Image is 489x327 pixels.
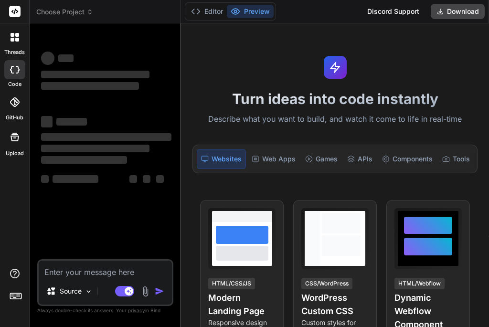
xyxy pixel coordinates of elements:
[37,306,173,315] p: Always double-check its answers. Your in Bind
[197,149,246,169] div: Websites
[143,175,150,183] span: ‌
[208,291,276,318] h4: Modern Landing Page
[431,4,485,19] button: Download
[187,113,483,126] p: Describe what you want to build, and watch it come to life in real-time
[41,145,149,152] span: ‌
[301,149,341,169] div: Games
[58,54,74,62] span: ‌
[41,175,49,183] span: ‌
[438,149,474,169] div: Tools
[343,149,376,169] div: APIs
[36,7,93,17] span: Choose Project
[301,291,369,318] h4: WordPress Custom CSS
[85,287,93,295] img: Pick Models
[6,149,24,158] label: Upload
[41,71,149,78] span: ‌
[41,133,171,141] span: ‌
[41,52,54,65] span: ‌
[156,175,164,183] span: ‌
[41,82,139,90] span: ‌
[187,90,483,107] h1: Turn ideas into code instantly
[248,149,299,169] div: Web Apps
[41,156,127,164] span: ‌
[361,4,425,19] div: Discord Support
[227,5,274,18] button: Preview
[8,80,21,88] label: code
[140,286,151,297] img: attachment
[60,286,82,296] p: Source
[53,175,98,183] span: ‌
[56,118,87,126] span: ‌
[128,307,145,313] span: privacy
[187,5,227,18] button: Editor
[208,278,255,289] div: HTML/CSS/JS
[129,175,137,183] span: ‌
[4,48,25,56] label: threads
[41,116,53,127] span: ‌
[301,278,352,289] div: CSS/WordPress
[155,286,164,296] img: icon
[394,278,445,289] div: HTML/Webflow
[378,149,436,169] div: Components
[6,114,23,122] label: GitHub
